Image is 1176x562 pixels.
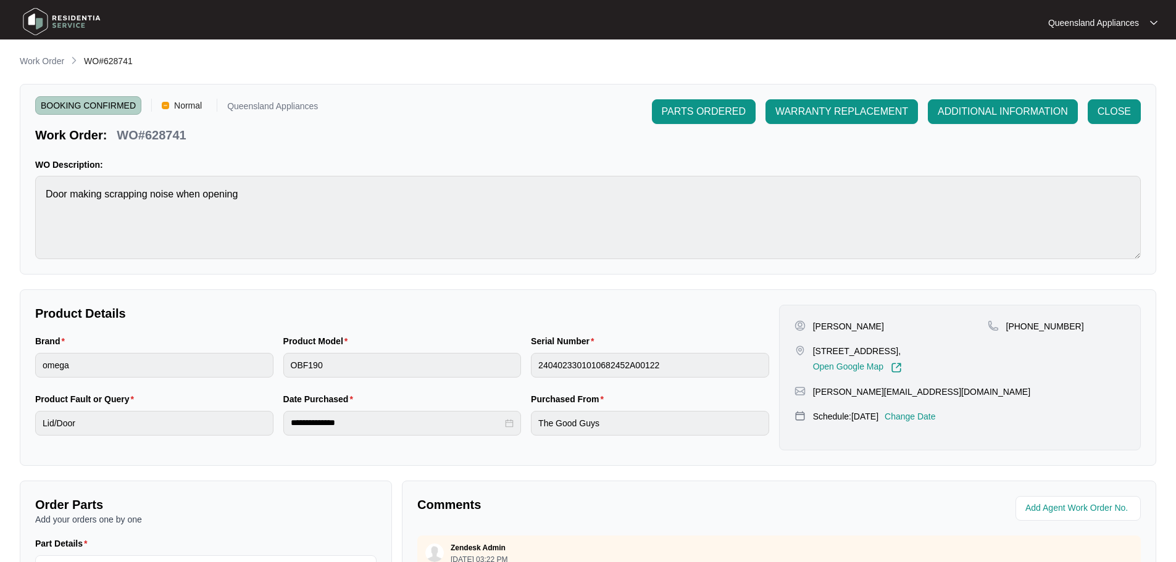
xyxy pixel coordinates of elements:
[35,496,377,513] p: Order Parts
[531,393,609,405] label: Purchased From
[19,3,105,40] img: residentia service logo
[813,410,878,423] p: Schedule: [DATE]
[35,393,139,405] label: Product Fault or Query
[69,56,79,65] img: chevron-right
[417,496,770,513] p: Comments
[20,55,64,67] p: Work Order
[283,353,522,378] input: Product Model
[451,543,506,553] p: Zendesk Admin
[813,320,884,333] p: [PERSON_NAME]
[425,543,444,562] img: user.svg
[794,345,806,356] img: map-pin
[35,176,1141,259] textarea: Door making scrapping noise when opening
[227,102,318,115] p: Queensland Appliances
[813,386,1030,398] p: [PERSON_NAME][EMAIL_ADDRESS][DOMAIN_NAME]
[891,362,902,373] img: Link-External
[662,104,746,119] span: PARTS ORDERED
[1150,20,1157,26] img: dropdown arrow
[988,320,999,331] img: map-pin
[17,55,67,68] a: Work Order
[1025,501,1133,516] input: Add Agent Work Order No.
[291,416,503,429] input: Date Purchased
[117,126,186,144] p: WO#628741
[531,335,599,347] label: Serial Number
[531,353,769,378] input: Serial Number
[35,96,141,115] span: BOOKING CONFIRMED
[928,99,1078,124] button: ADDITIONAL INFORMATION
[84,56,133,66] span: WO#628741
[35,126,107,144] p: Work Order:
[35,537,93,550] label: Part Details
[531,411,769,436] input: Purchased From
[35,335,70,347] label: Brand
[283,335,353,347] label: Product Model
[794,320,806,331] img: user-pin
[652,99,756,124] button: PARTS ORDERED
[35,305,769,322] p: Product Details
[794,410,806,421] img: map-pin
[169,96,207,115] span: Normal
[1006,320,1084,333] p: [PHONE_NUMBER]
[35,513,377,526] p: Add your orders one by one
[35,411,273,436] input: Product Fault or Query
[35,353,273,378] input: Brand
[794,386,806,397] img: map-pin
[775,104,908,119] span: WARRANTY REPLACEMENT
[35,159,1141,171] p: WO Description:
[885,410,936,423] p: Change Date
[765,99,918,124] button: WARRANTY REPLACEMENT
[283,393,358,405] label: Date Purchased
[1088,99,1141,124] button: CLOSE
[162,102,169,109] img: Vercel Logo
[938,104,1068,119] span: ADDITIONAL INFORMATION
[813,362,902,373] a: Open Google Map
[1048,17,1139,29] p: Queensland Appliances
[1098,104,1131,119] span: CLOSE
[813,345,902,357] p: [STREET_ADDRESS],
